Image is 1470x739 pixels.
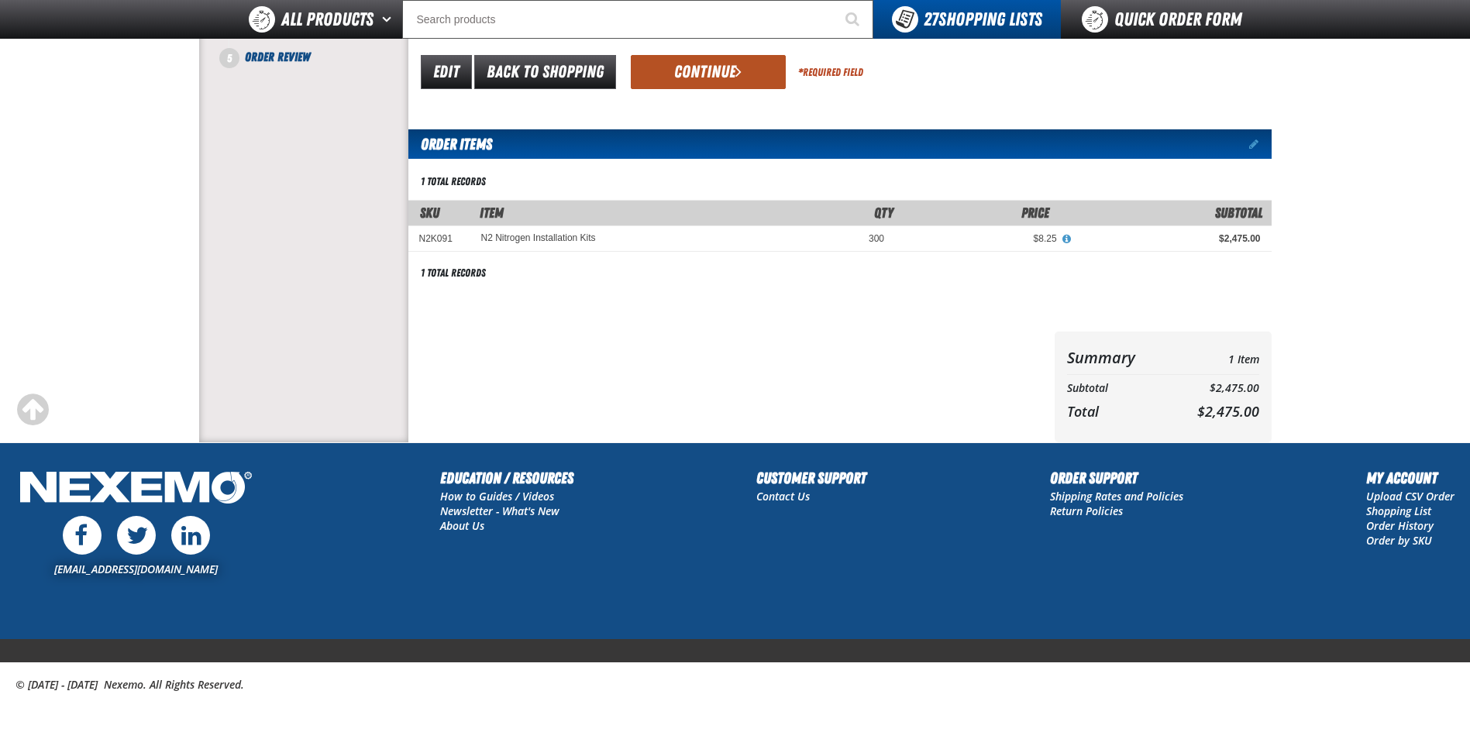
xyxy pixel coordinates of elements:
a: Newsletter - What's New [440,504,559,518]
a: Order by SKU [1366,533,1432,548]
a: Shopping List [1366,504,1431,518]
img: Nexemo Logo [15,466,256,512]
h2: My Account [1366,466,1455,490]
a: N2 Nitrogen Installation Kits [481,232,596,243]
div: $8.25 [906,232,1057,245]
td: $2,475.00 [1167,378,1258,399]
a: [EMAIL_ADDRESS][DOMAIN_NAME] [54,562,218,576]
span: Subtotal [1215,205,1262,221]
a: Edit items [1249,139,1272,150]
a: Upload CSV Order [1366,489,1455,504]
span: All Products [281,5,374,33]
a: Shipping Rates and Policies [1050,489,1183,504]
th: Summary [1067,344,1168,371]
span: $2,475.00 [1197,402,1259,421]
h2: Customer Support [756,466,866,490]
h2: Order Items [408,129,492,159]
td: 1 Item [1167,344,1258,371]
div: Required Field [798,65,863,80]
a: How to Guides / Videos [440,489,554,504]
a: Contact Us [756,489,810,504]
h2: Order Support [1050,466,1183,490]
td: N2K091 [408,225,470,251]
span: Item [480,205,504,221]
button: Continue [631,55,786,89]
div: $2,475.00 [1079,232,1261,245]
span: 5 [219,48,239,68]
th: Subtotal [1067,378,1168,399]
span: Qty [874,205,893,221]
strong: 27 [924,9,938,30]
a: About Us [440,518,484,533]
div: 1 total records [421,266,486,280]
th: Total [1067,399,1168,424]
button: View All Prices for N2 Nitrogen Installation Kits [1057,232,1077,246]
span: Price [1021,205,1049,221]
span: Shopping Lists [924,9,1042,30]
h2: Education / Resources [440,466,573,490]
a: Order History [1366,518,1434,533]
div: Scroll to the top [15,393,50,427]
span: Order Review [245,50,310,64]
a: Return Policies [1050,504,1123,518]
a: Edit [421,55,472,89]
a: SKU [420,205,439,221]
span: 300 [869,233,884,244]
a: Back to Shopping [474,55,616,89]
div: 1 total records [421,174,486,189]
li: Order Review. Step 5 of 5. Not Completed [229,48,408,67]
